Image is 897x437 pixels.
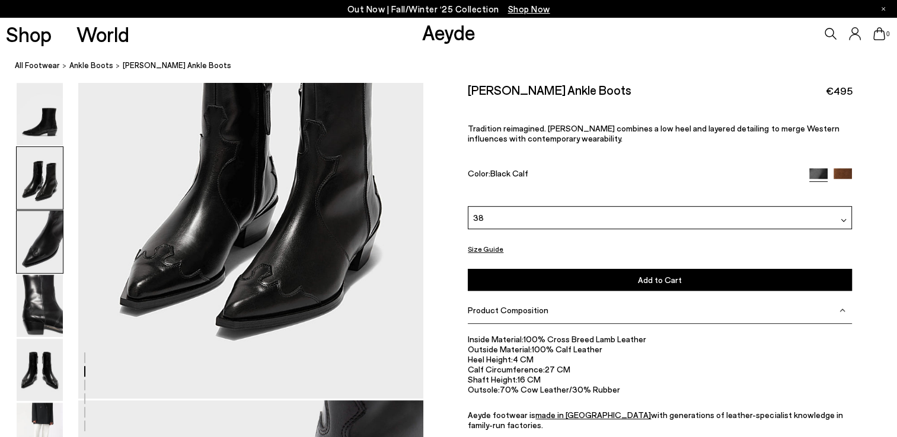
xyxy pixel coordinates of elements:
li: 4 CM [468,354,852,364]
span: €495 [825,83,852,98]
a: World [76,24,129,44]
span: Outside Material: [468,344,532,354]
button: Add to Cart [468,269,852,291]
img: Hester Ankle Boots - Image 1 [17,83,63,145]
p: Out Now | Fall/Winter ‘25 Collection [347,2,550,17]
img: svg%3E [839,307,845,313]
span: 0 [885,31,891,37]
div: Color: [468,168,797,182]
img: Hester Ankle Boots - Image 5 [17,339,63,401]
span: Inside Material: [468,334,523,344]
img: Hester Ankle Boots - Image 2 [17,147,63,209]
p: Aeyde footwear is with generations of leather-specialist knowledge in family-run factories. [468,410,852,430]
span: Calf Circumference: [468,364,545,374]
span: Heel Height: [468,354,513,364]
img: svg%3E [841,217,847,223]
li: 27 CM [468,364,852,374]
a: Shop [6,24,52,44]
button: Size Guide [468,242,503,256]
img: Hester Ankle Boots - Image 3 [17,211,63,273]
nav: breadcrumb [15,50,897,82]
li: 100% Calf Leather [468,344,852,354]
li: 70% Cow Leather/30% Rubber [468,384,852,394]
li: 100% Cross Breed Lamb Leather [468,334,852,344]
li: 16 CM [468,374,852,384]
span: ankle boots [69,60,113,70]
span: Outsole: [468,384,500,394]
span: Add to Cart [638,275,682,285]
img: Hester Ankle Boots - Image 4 [17,275,63,337]
span: [PERSON_NAME] Ankle Boots [123,59,231,72]
span: 38 [473,211,484,224]
p: Tradition reimagined. [PERSON_NAME] combines a low heel and layered detailing to merge Western in... [468,123,852,143]
span: Shaft Height: [468,374,518,384]
span: Black Calf [490,168,528,178]
span: Navigate to /collections/new-in [508,4,550,14]
a: made in [GEOGRAPHIC_DATA] [535,410,651,420]
span: Product Composition [468,305,548,315]
a: Aeyde [422,20,475,44]
a: ankle boots [69,59,113,72]
a: 0 [873,27,885,40]
h2: [PERSON_NAME] Ankle Boots [468,82,631,97]
a: All Footwear [15,59,60,72]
